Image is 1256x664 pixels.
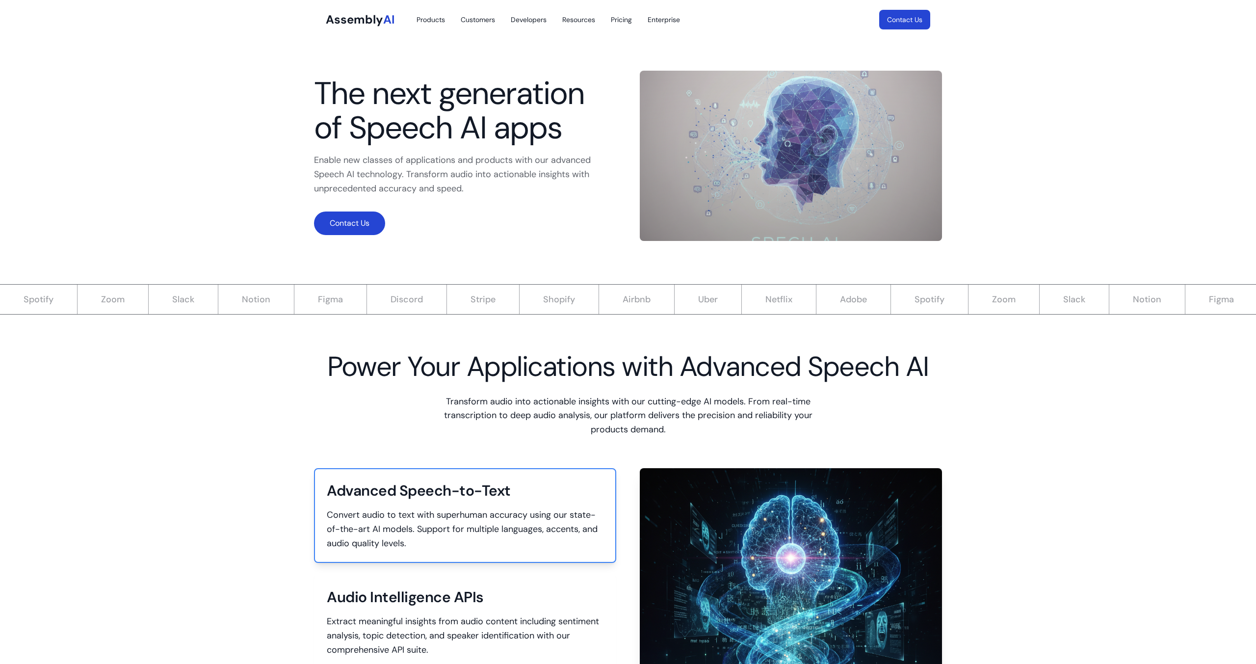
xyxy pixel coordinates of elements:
[1183,285,1256,314] div: Figma
[327,614,603,657] p: Extract meaningful insights from audio content including sentiment analysis, topic detection, and...
[314,350,942,383] h2: Power Your Applications with Advanced Speech AI
[889,285,967,314] div: Spotify
[1107,285,1183,314] div: Notion
[292,285,365,314] div: Figma
[365,285,445,314] div: Discord
[556,11,601,28] a: Resources
[455,11,501,28] a: Customers
[445,285,518,314] div: Stripe
[1038,285,1107,314] div: Slack
[326,12,383,27] span: Assembly
[314,153,616,195] p: Enable new classes of applications and products with our advanced Speech AI technology. Transform...
[327,481,603,500] h3: Advanced Speech-to-Text
[147,285,216,314] div: Slack
[327,508,603,550] p: Convert audio to text with superhuman accuracy using our state-of-the-art AI models. Support for ...
[314,77,616,146] h1: The next generation of Speech AI apps
[597,285,673,314] div: Airbnb
[605,11,638,28] a: Pricing
[518,285,597,314] div: Shopify
[383,12,395,27] span: AI
[327,587,603,607] h3: Audio Intelligence APIs
[673,285,740,314] div: Uber
[216,285,292,314] div: Notion
[314,212,385,235] button: Contact Us
[640,71,942,241] img: AssemblyAI Speech AI technology visualization
[440,395,816,437] p: Transform audio into actionable insights with our cutting-edge AI models. From real-time transcri...
[740,285,814,314] div: Netflix
[411,11,451,28] a: Products
[814,285,889,314] div: Adobe
[879,10,930,29] a: Contact Us
[967,285,1038,314] div: Zoom
[76,285,147,314] div: Zoom
[326,12,395,27] a: AssemblyAI
[505,11,552,28] a: Developers
[642,11,686,28] a: Enterprise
